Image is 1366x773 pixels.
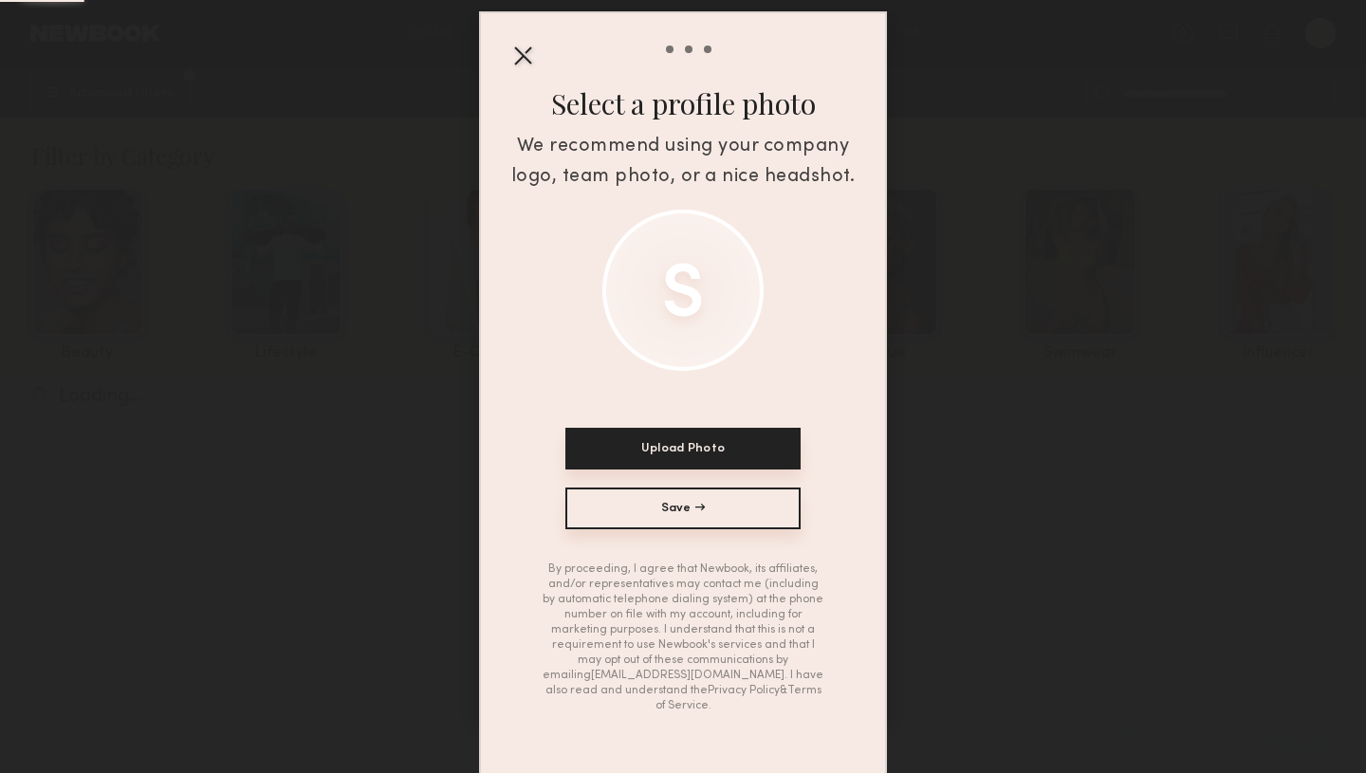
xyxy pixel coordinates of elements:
[565,488,801,529] button: Save →
[542,561,824,713] div: By proceeding, I agree that Newbook, its affiliates, and/or representatives may contact me (inclu...
[708,685,780,696] a: Privacy Policy
[551,84,816,122] div: Select a profile photo
[565,428,801,469] button: Upload Photo
[495,132,871,193] div: We recommend using your company logo, team photo, or a nice headshot.
[591,670,785,681] a: [EMAIL_ADDRESS][DOMAIN_NAME]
